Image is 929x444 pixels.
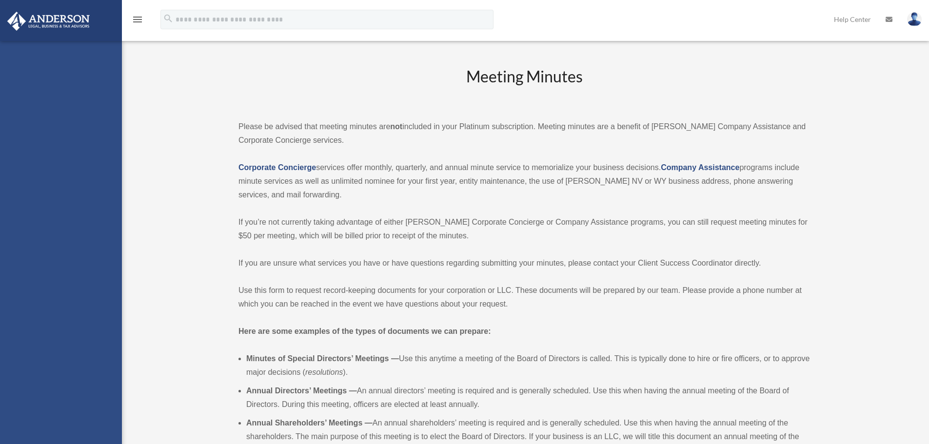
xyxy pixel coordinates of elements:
[238,163,316,172] a: Corporate Concierge
[163,13,174,24] i: search
[305,368,343,376] em: resolutions
[246,352,810,379] li: Use this anytime a meeting of the Board of Directors is called. This is typically done to hire or...
[661,163,739,172] a: Company Assistance
[246,386,357,395] b: Annual Directors’ Meetings —
[238,161,810,202] p: services offer monthly, quarterly, and annual minute service to memorialize your business decisio...
[4,12,93,31] img: Anderson Advisors Platinum Portal
[238,120,810,147] p: Please be advised that meeting minutes are included in your Platinum subscription. Meeting minute...
[238,215,810,243] p: If you’re not currently taking advantage of either [PERSON_NAME] Corporate Concierge or Company A...
[246,384,810,411] li: An annual directors’ meeting is required and is generally scheduled. Use this when having the ann...
[238,256,810,270] p: If you are unsure what services you have or have questions regarding submitting your minutes, ple...
[907,12,922,26] img: User Pic
[238,66,810,106] h2: Meeting Minutes
[238,284,810,311] p: Use this form to request record-keeping documents for your corporation or LLC. These documents wi...
[132,14,143,25] i: menu
[246,354,399,363] b: Minutes of Special Directors’ Meetings —
[246,419,373,427] b: Annual Shareholders’ Meetings —
[238,327,491,335] strong: Here are some examples of the types of documents we can prepare:
[132,17,143,25] a: menu
[390,122,402,131] strong: not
